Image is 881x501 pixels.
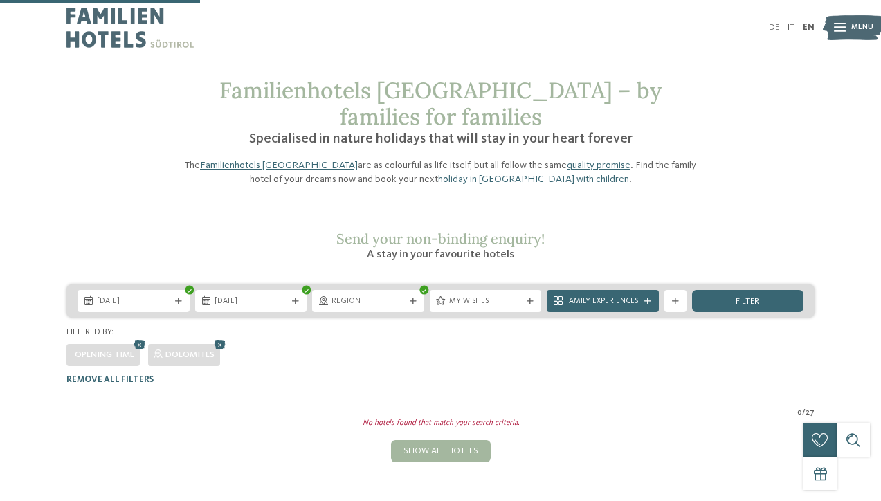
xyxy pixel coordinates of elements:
[61,418,820,429] div: No hotels found that match your search criteria.
[336,230,545,247] span: Send your non-binding enquiry!
[736,298,759,307] span: filter
[769,23,779,32] a: DE
[391,440,491,462] div: Show all hotels
[215,296,288,307] span: [DATE]
[165,350,215,359] span: Dolomites
[788,23,794,32] a: IT
[66,375,154,384] span: Remove all filters
[566,296,639,307] span: Family Experiences
[803,23,815,32] a: EN
[449,296,523,307] span: My wishes
[567,161,630,170] a: quality promise
[331,296,405,307] span: Region
[75,350,134,359] span: Opening time
[802,408,806,419] span: /
[219,76,662,131] span: Familienhotels [GEOGRAPHIC_DATA] – by families for families
[97,296,170,307] span: [DATE]
[200,161,358,170] a: Familienhotels [GEOGRAPHIC_DATA]
[797,408,802,419] span: 0
[438,174,629,184] a: holiday in [GEOGRAPHIC_DATA] with children
[851,22,873,33] span: Menu
[178,158,704,186] p: The are as colourful as life itself, but all follow the same . Find the family hotel of your drea...
[66,327,113,336] span: Filtered by:
[806,408,815,419] span: 27
[249,132,633,146] span: Specialised in nature holidays that will stay in your heart forever
[367,249,514,260] span: A stay in your favourite hotels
